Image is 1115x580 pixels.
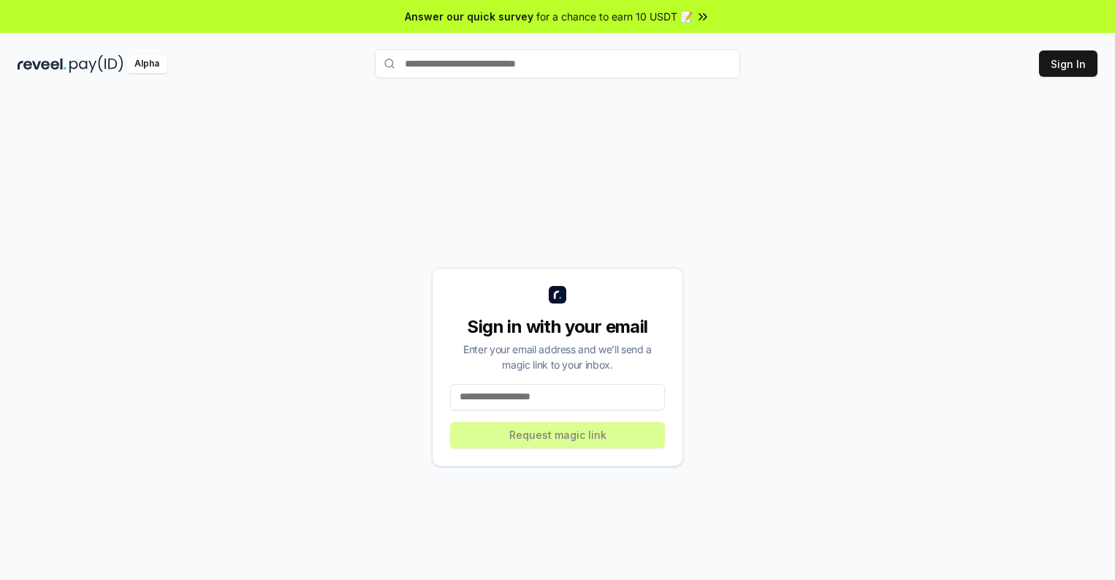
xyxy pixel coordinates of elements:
[18,55,66,73] img: reveel_dark
[549,286,566,304] img: logo_small
[1039,50,1097,77] button: Sign In
[69,55,123,73] img: pay_id
[450,315,665,339] div: Sign in with your email
[450,342,665,372] div: Enter your email address and we’ll send a magic link to your inbox.
[405,9,533,24] span: Answer our quick survey
[126,55,167,73] div: Alpha
[536,9,693,24] span: for a chance to earn 10 USDT 📝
